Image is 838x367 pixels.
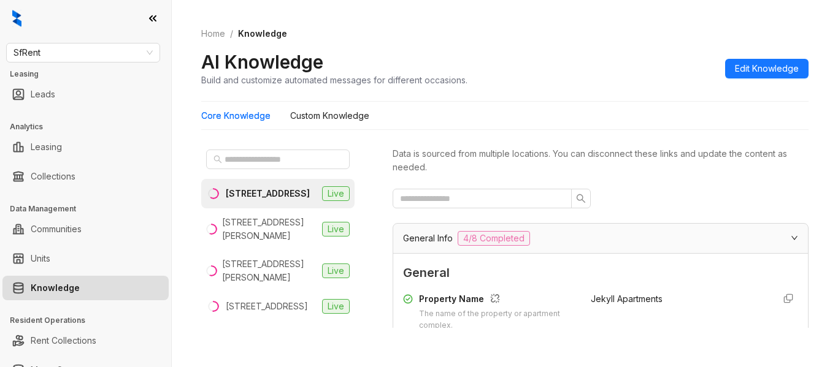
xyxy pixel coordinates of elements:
div: [STREET_ADDRESS] [226,187,310,200]
span: Live [322,263,350,278]
span: Live [322,186,350,201]
a: Leads [31,82,55,107]
li: Units [2,246,169,271]
span: Live [322,299,350,314]
h3: Resident Operations [10,315,171,326]
a: Leasing [31,135,62,159]
span: Edit Knowledge [735,62,799,75]
span: 4/8 Completed [458,231,530,246]
li: Rent Collections [2,328,169,353]
div: Core Knowledge [201,109,271,123]
span: General [403,263,798,282]
a: Units [31,246,50,271]
span: General Info [403,232,453,245]
span: SfRent [13,44,153,62]
a: Communities [31,217,82,241]
button: Edit Knowledge [725,59,809,78]
a: Home [199,27,228,40]
h3: Leasing [10,69,171,80]
li: Knowledge [2,276,169,300]
div: [STREET_ADDRESS] [226,300,308,313]
h3: Analytics [10,121,171,132]
div: Build and customize automated messages for different occasions. [201,74,467,86]
span: Jekyll Apartments [591,293,663,304]
span: search [576,194,586,203]
li: Communities [2,217,169,241]
li: Leads [2,82,169,107]
div: Custom Knowledge [290,109,369,123]
a: Collections [31,164,75,189]
a: Rent Collections [31,328,96,353]
span: Live [322,222,350,236]
h3: Data Management [10,203,171,214]
h2: AI Knowledge [201,50,323,74]
div: The name of the property or apartment complex. [419,308,576,331]
div: Data is sourced from multiple locations. You can disconnect these links and update the content as... [393,147,809,174]
li: / [230,27,233,40]
span: expanded [791,234,798,241]
div: [STREET_ADDRESS][PERSON_NAME] [222,216,317,243]
div: General Info4/8 Completed [393,224,808,253]
span: Knowledge [238,28,287,39]
li: Collections [2,164,169,189]
li: Leasing [2,135,169,159]
div: Property Name [419,292,576,308]
a: Knowledge [31,276,80,300]
div: [STREET_ADDRESS][PERSON_NAME] [222,257,317,284]
img: logo [12,10,21,27]
span: search [213,155,222,164]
